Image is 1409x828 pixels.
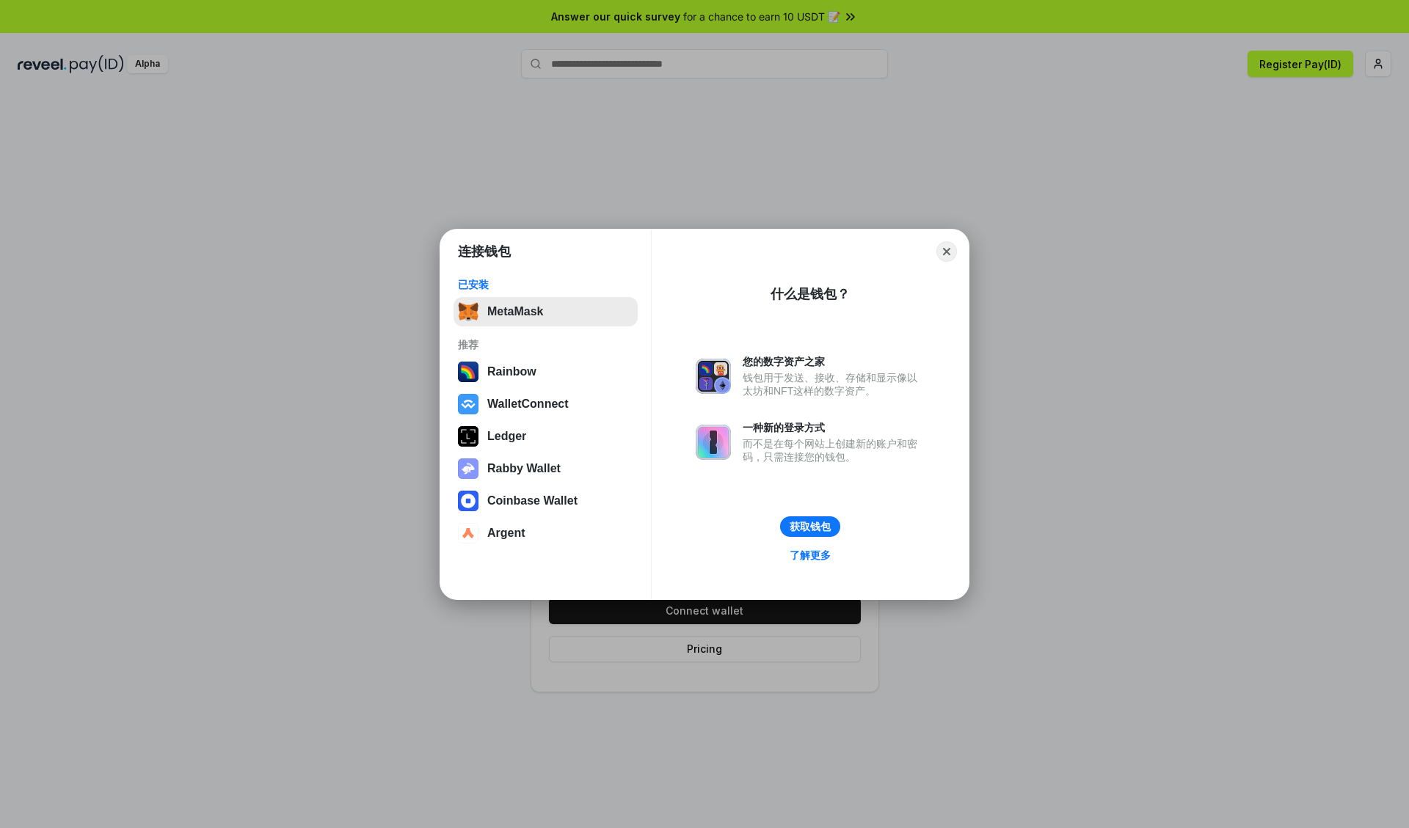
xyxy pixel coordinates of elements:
[743,371,925,397] div: 钱包用于发送、接收、存储和显示像以太坊和NFT这样的数字资产。
[454,454,638,483] button: Rabby Wallet
[454,297,638,326] button: MetaMask
[454,389,638,419] button: WalletConnect
[771,285,850,303] div: 什么是钱包？
[458,243,511,260] h1: 连接钱包
[454,422,638,451] button: Ledger
[458,523,478,543] img: svg+xml,%3Csvg%20width%3D%2228%22%20height%3D%2228%22%20viewBox%3D%220%200%2028%2028%22%20fill%3D...
[458,338,633,351] div: 推荐
[487,365,536,378] div: Rainbow
[487,397,569,411] div: WalletConnect
[458,491,478,511] img: svg+xml,%3Csvg%20width%3D%2228%22%20height%3D%2228%22%20viewBox%3D%220%200%2028%2028%22%20fill%3D...
[487,305,543,318] div: MetaMask
[454,357,638,386] button: Rainbow
[458,426,478,447] img: svg+xml,%3Csvg%20xmlns%3D%22http%3A%2F%2Fwww.w3.org%2F2000%2Fsvg%22%20width%3D%2228%22%20height%3...
[487,430,526,443] div: Ledger
[458,458,478,479] img: svg+xml,%3Csvg%20xmlns%3D%22http%3A%2F%2Fwww.w3.org%2F2000%2Fsvg%22%20fill%3D%22none%22%20viewBox...
[487,527,525,540] div: Argent
[936,241,957,262] button: Close
[790,520,831,533] div: 获取钱包
[454,519,638,548] button: Argent
[487,462,561,475] div: Rabby Wallet
[458,362,478,382] img: svg+xml,%3Csvg%20width%3D%22120%22%20height%3D%22120%22%20viewBox%3D%220%200%20120%20120%22%20fil...
[743,437,925,464] div: 而不是在每个网站上创建新的账户和密码，只需连接您的钱包。
[743,421,925,434] div: 一种新的登录方式
[696,359,731,394] img: svg+xml,%3Csvg%20xmlns%3D%22http%3A%2F%2Fwww.w3.org%2F2000%2Fsvg%22%20fill%3D%22none%22%20viewBox...
[781,546,840,565] a: 了解更多
[780,516,840,537] button: 获取钱包
[743,355,925,368] div: 您的数字资产之家
[458,301,478,322] img: svg+xml,%3Csvg%20fill%3D%22none%22%20height%3D%2233%22%20viewBox%3D%220%200%2035%2033%22%20width%...
[487,494,578,508] div: Coinbase Wallet
[458,394,478,414] img: svg+xml,%3Csvg%20width%3D%2228%22%20height%3D%2228%22%20viewBox%3D%220%200%2028%2028%22%20fill%3D...
[790,549,831,562] div: 了解更多
[458,278,633,291] div: 已安装
[454,486,638,516] button: Coinbase Wallet
[696,425,731,460] img: svg+xml,%3Csvg%20xmlns%3D%22http%3A%2F%2Fwww.w3.org%2F2000%2Fsvg%22%20fill%3D%22none%22%20viewBox...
